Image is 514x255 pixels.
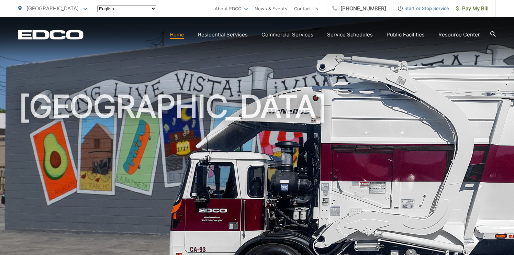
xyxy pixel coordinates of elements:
a: Public Facilities [387,31,425,39]
a: Home [170,31,184,39]
select: Select a language [97,5,156,12]
a: About EDCO [215,4,248,13]
a: Commercial Services [261,31,313,39]
a: News & Events [255,4,287,13]
a: Service Schedules [327,31,373,39]
a: Contact Us [294,4,318,13]
span: [GEOGRAPHIC_DATA] [26,5,79,12]
a: Resource Center [438,31,480,39]
span: Pay My Bill [456,4,489,13]
a: Residential Services [198,31,248,39]
a: EDCD logo. Return to the homepage. [18,30,83,40]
